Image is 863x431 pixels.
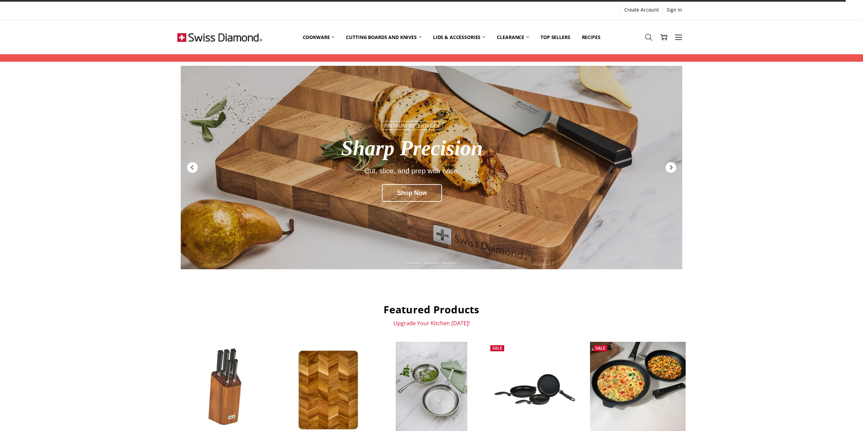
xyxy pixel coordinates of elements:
span: Sale [492,345,502,351]
div: Next [665,161,677,174]
a: Cutting boards and knives [340,22,427,52]
div: Slide 3 of 5 [440,259,458,268]
span: Sale [595,345,605,351]
div: Premium Kitchen DLX [381,121,443,130]
img: Free Shipping On Every Order [177,20,262,54]
h2: Featured Products [177,303,686,316]
a: Recipes [576,22,606,52]
a: Clearance [491,22,535,52]
a: Top Sellers [535,22,576,52]
a: Cookware [297,22,340,52]
img: XD Nonstick 3 Piece Fry Pan set - 20CM, 24CM & 28CM [487,366,583,413]
div: Sharp Precision [223,137,600,160]
div: Shop Now [382,184,442,202]
a: Lids & Accessories [427,22,491,52]
div: Cut, slice, and prep with ease. [223,167,600,175]
a: Redirect to https://swissdiamond.com.au/cutting-boards-and-knives/ [181,66,682,269]
p: Upgrade Your Kitchen [DATE]! [177,320,686,327]
div: Previous [186,161,198,174]
div: Slide 2 of 5 [423,259,440,268]
a: Create Account [621,5,663,15]
div: Slide 1 of 5 [405,259,423,268]
a: Sign In [663,5,686,15]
